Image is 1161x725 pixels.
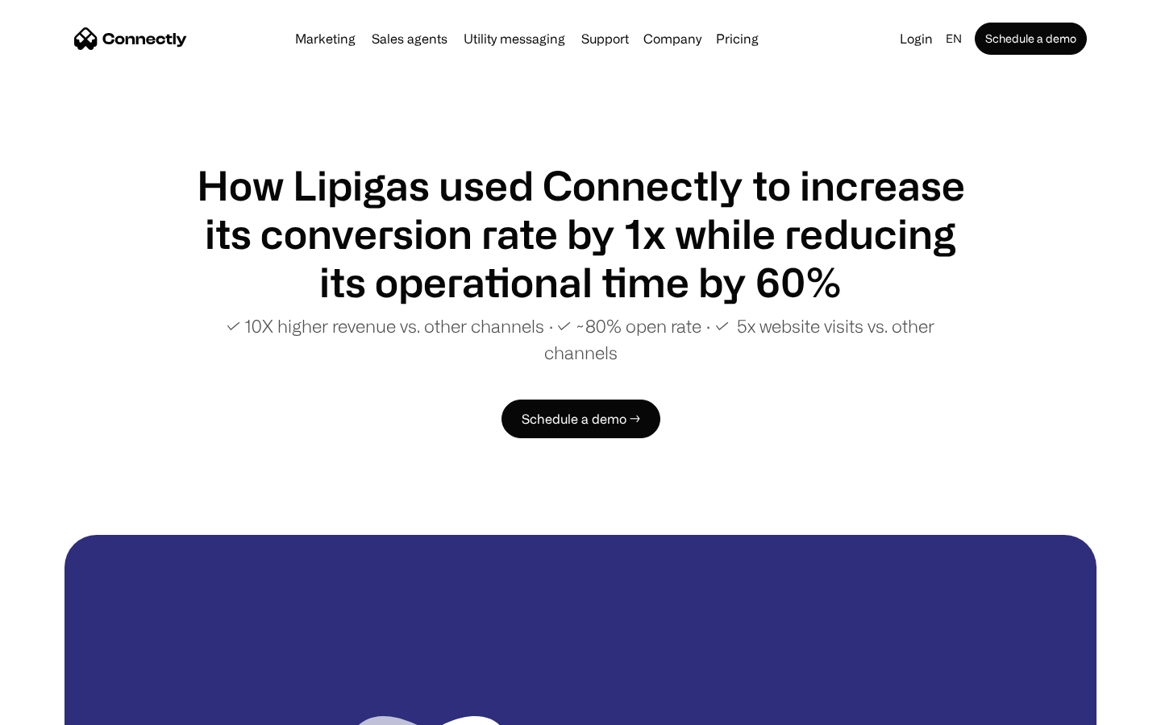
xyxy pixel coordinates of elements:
aside: Language selected: English [16,695,97,719]
a: Marketing [289,32,362,45]
ul: Language list [32,697,97,719]
h1: How Lipigas used Connectly to increase its conversion rate by 1x while reducing its operational t... [193,161,967,306]
a: Schedule a demo [975,23,1087,55]
div: en [946,27,962,50]
a: Pricing [709,32,765,45]
a: Support [575,32,635,45]
a: Login [893,27,939,50]
p: ✓ 10X higher revenue vs. other channels ∙ ✓ ~80% open rate ∙ ✓ 5x website visits vs. other channels [193,313,967,366]
a: Utility messaging [457,32,572,45]
a: Schedule a demo → [501,400,660,438]
a: Sales agents [365,32,454,45]
div: Company [643,27,701,50]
